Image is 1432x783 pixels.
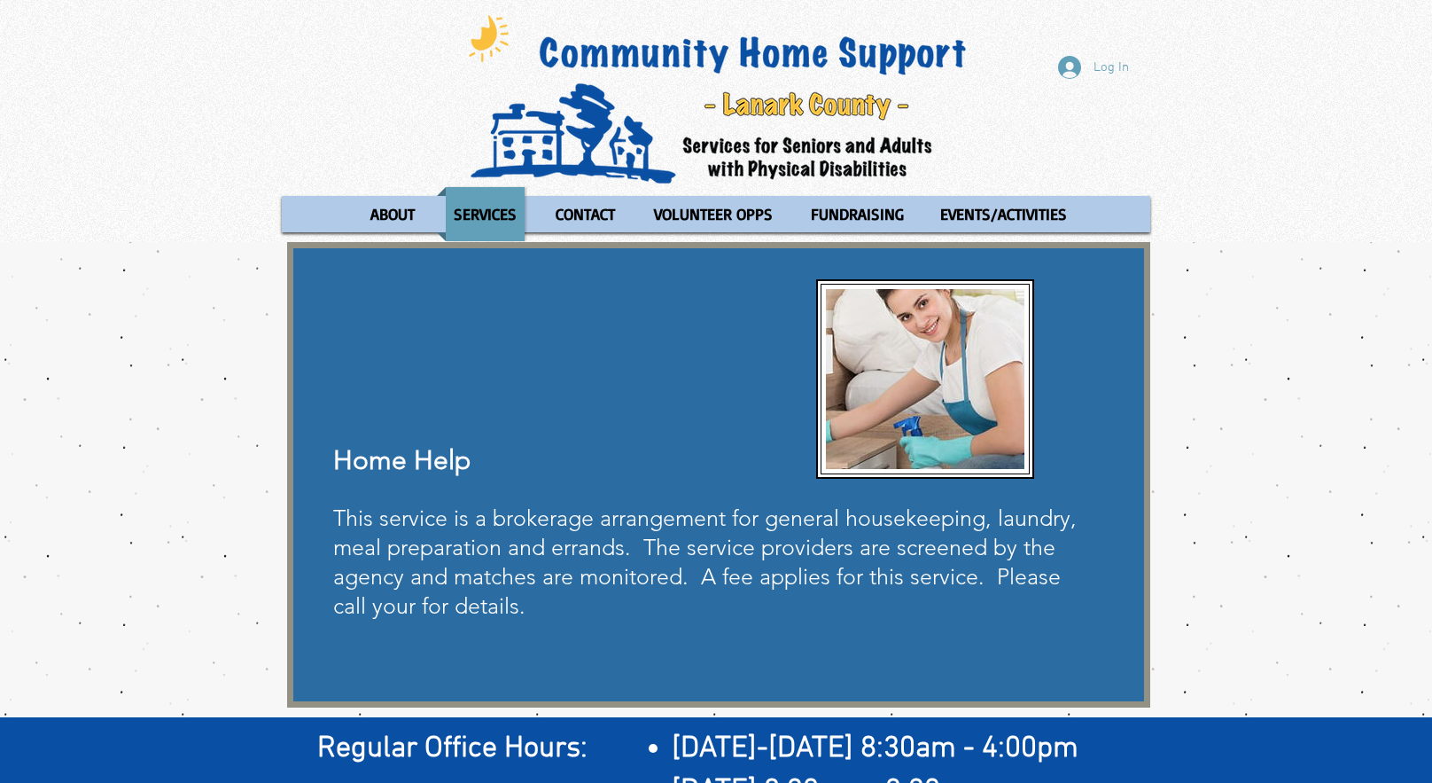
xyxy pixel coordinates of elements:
a: FUNDRAISING [794,187,919,241]
p: FUNDRAISING [803,187,912,241]
span: Regular Office Hours: [317,731,588,767]
button: Log In [1046,51,1141,84]
span: Log In [1087,59,1135,77]
p: CONTACT [548,187,623,241]
a: ABOUT [354,187,432,241]
a: EVENTS/ACTIVITIES [923,187,1084,241]
span: This service is a brokerage arrangement for general housekeeping, laundry, meal preparation and e... [333,505,1077,619]
a: VOLUNTEER OPPS [637,187,790,241]
nav: Site [282,187,1150,241]
a: SERVICES [437,187,533,241]
p: VOLUNTEER OPPS [646,187,781,241]
span: [DATE]-[DATE] 8:30am - 4:00pm [672,731,1078,767]
a: CONTACT [538,187,633,241]
span: Home Help [333,444,471,476]
p: SERVICES [446,187,525,241]
p: EVENTS/ACTIVITIES [932,187,1075,241]
img: Home Help1.JPG [826,289,1024,469]
h2: ​ [317,728,1128,771]
p: ABOUT [362,187,423,241]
